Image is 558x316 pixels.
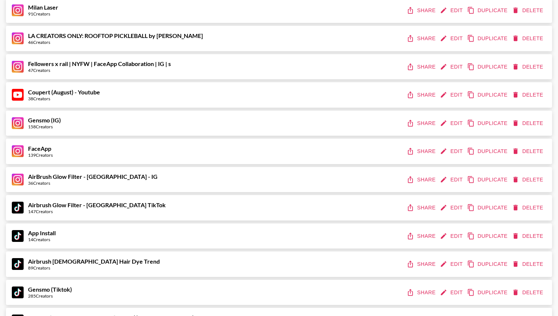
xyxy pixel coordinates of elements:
button: share [405,229,438,243]
img: Instagram [12,4,24,16]
button: delete [510,88,546,102]
button: duplicate [466,4,510,17]
button: share [405,145,438,158]
button: duplicate [466,201,510,215]
div: 46 Creators [28,39,203,45]
button: share [405,32,438,45]
img: TikTok [12,202,24,213]
div: 285 Creators [28,293,72,299]
div: 47 Creators [28,67,171,73]
div: 14 Creators [28,237,56,242]
button: edit [438,117,466,130]
strong: LA CREATORS ONLY: ROOFTOP PICKLEBALL by [PERSON_NAME] [28,32,203,39]
img: TikTok [12,230,24,242]
button: edit [438,145,466,158]
img: Instagram [12,174,24,185]
button: delete [510,145,546,158]
button: edit [438,229,466,243]
strong: Airbrush [DEMOGRAPHIC_DATA] Hair Dye Trend [28,258,160,265]
strong: Fellowers x rail | NYFW | FaceApp Collaboration | IG | s [28,60,171,67]
button: duplicate [466,229,510,243]
button: share [405,4,438,17]
strong: Milan Laser [28,4,58,11]
strong: FaceApp [28,145,51,152]
img: Instagram [12,145,24,157]
strong: Airbrush Glow Filter - [GEOGRAPHIC_DATA] TikTok [28,201,166,208]
button: delete [510,4,546,17]
strong: App Install [28,229,56,236]
div: 89 Creators [28,265,160,271]
button: duplicate [466,257,510,271]
img: Instagram [12,117,24,129]
button: edit [438,32,466,45]
button: edit [438,286,466,299]
div: 91 Creators [28,11,58,17]
button: edit [438,60,466,74]
button: duplicate [466,32,510,45]
button: share [405,173,438,187]
button: delete [510,60,546,74]
button: share [405,60,438,74]
button: duplicate [466,286,510,299]
button: edit [438,88,466,102]
button: share [405,286,438,299]
button: duplicate [466,145,510,158]
button: delete [510,257,546,271]
button: share [405,88,438,102]
button: edit [438,4,466,17]
div: 147 Creators [28,209,166,214]
button: delete [510,32,546,45]
button: share [405,117,438,130]
button: share [405,257,438,271]
strong: Coupert (August) - Youtube [28,88,100,96]
button: edit [438,201,466,215]
div: 36 Creators [28,180,158,186]
button: duplicate [466,88,510,102]
img: Instagram [12,32,24,44]
button: duplicate [466,60,510,74]
div: 139 Creators [28,152,53,158]
button: delete [510,229,546,243]
div: 38 Creators [28,96,100,101]
button: delete [510,173,546,187]
img: YouTube [12,89,24,101]
button: edit [438,173,466,187]
strong: Gensmo (Tiktok) [28,286,72,293]
button: share [405,201,438,215]
button: delete [510,201,546,215]
img: TikTok [12,258,24,270]
img: TikTok [12,287,24,298]
strong: Gensmo (IG) [28,117,61,124]
button: edit [438,257,466,271]
img: Instagram [12,61,24,73]
button: delete [510,286,546,299]
button: duplicate [466,173,510,187]
button: delete [510,117,546,130]
button: duplicate [466,117,510,130]
strong: AirBrush Glow Filter - [GEOGRAPHIC_DATA] - IG [28,173,158,180]
div: 158 Creators [28,124,61,129]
